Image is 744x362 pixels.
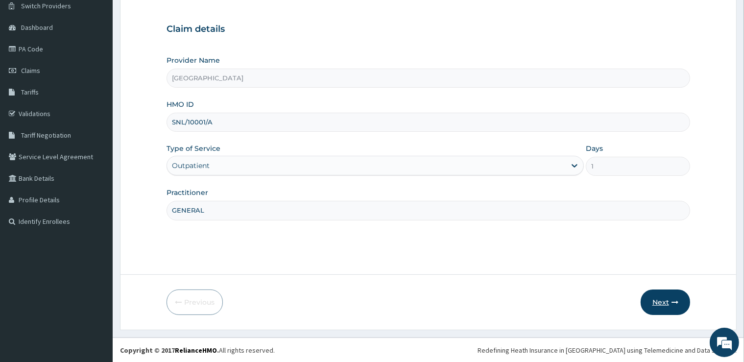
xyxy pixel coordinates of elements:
[167,55,220,65] label: Provider Name
[57,115,135,214] span: We're online!
[167,201,690,220] input: Enter Name
[161,5,184,28] div: Minimize live chat window
[21,88,39,97] span: Tariffs
[175,346,217,355] a: RelianceHMO
[18,49,40,73] img: d_794563401_company_1708531726252_794563401
[21,23,53,32] span: Dashboard
[167,144,220,153] label: Type of Service
[21,131,71,140] span: Tariff Negotiation
[5,250,187,285] textarea: Type your message and hit 'Enter'
[478,345,737,355] div: Redefining Heath Insurance in [GEOGRAPHIC_DATA] using Telemedicine and Data Science!
[120,346,219,355] strong: Copyright © 2017 .
[51,55,165,68] div: Chat with us now
[641,290,690,315] button: Next
[167,188,208,197] label: Practitioner
[167,24,690,35] h3: Claim details
[167,99,194,109] label: HMO ID
[21,1,71,10] span: Switch Providers
[167,113,690,132] input: Enter HMO ID
[586,144,603,153] label: Days
[172,161,210,170] div: Outpatient
[21,66,40,75] span: Claims
[167,290,223,315] button: Previous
